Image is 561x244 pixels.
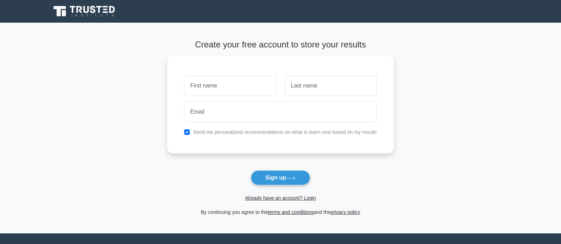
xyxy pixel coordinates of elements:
a: terms and conditions [268,209,314,215]
input: Last name [285,75,377,96]
div: By continuing you agree to the and the [163,208,398,216]
label: Send me personalized recommendations on what to learn next based on my results [193,129,377,135]
h4: Create your free account to store your results [167,40,394,50]
input: Email [184,102,377,122]
input: First name [184,75,276,96]
button: Sign up [251,170,310,185]
a: privacy policy [330,209,360,215]
a: Already have an account? Login [245,195,316,201]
